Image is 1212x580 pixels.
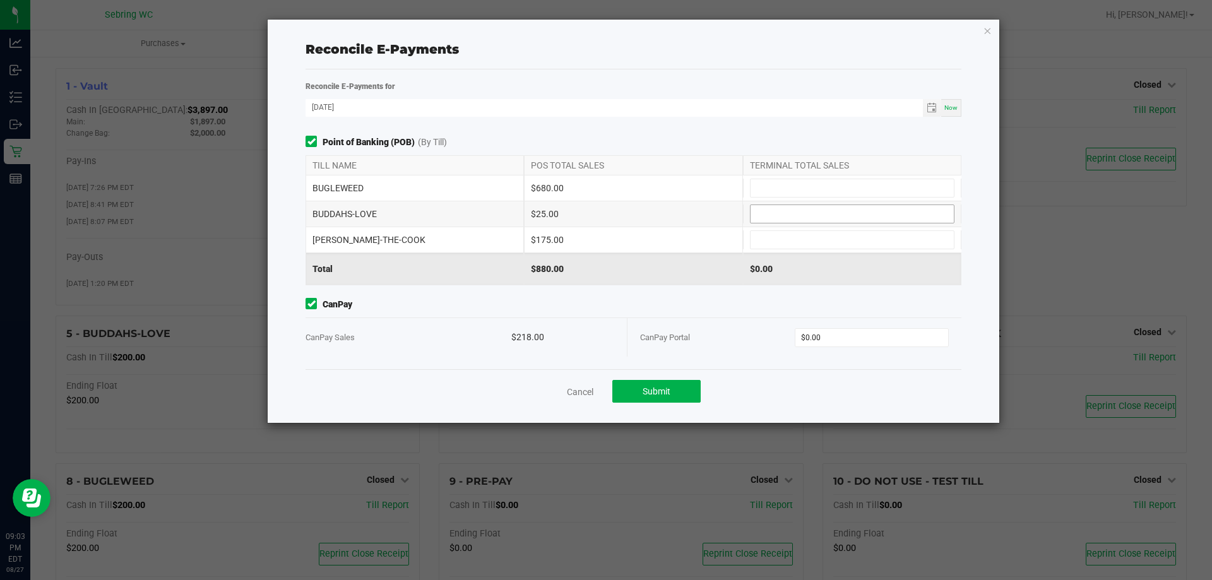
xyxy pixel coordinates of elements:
div: $880.00 [524,253,742,285]
div: BUGLEWEED [306,175,524,201]
span: Toggle calendar [923,99,941,117]
span: (By Till) [418,136,447,149]
div: Total [306,253,524,285]
span: Now [944,104,958,111]
div: TERMINAL TOTAL SALES [743,156,961,175]
div: BUDDAHS-LOVE [306,201,524,227]
div: $218.00 [511,318,614,357]
button: Submit [612,380,701,403]
strong: CanPay [323,298,352,311]
div: TILL NAME [306,156,524,175]
div: POS TOTAL SALES [524,156,742,175]
form-toggle: Include in reconciliation [306,298,323,311]
div: $175.00 [524,227,742,252]
div: [PERSON_NAME]-THE-COOK [306,227,524,252]
div: $25.00 [524,201,742,227]
span: CanPay Portal [640,333,690,342]
span: CanPay Sales [306,333,355,342]
form-toggle: Include in reconciliation [306,136,323,149]
a: Cancel [567,386,593,398]
span: Submit [643,386,670,396]
input: Date [306,99,923,115]
div: $0.00 [743,253,961,285]
strong: Point of Banking (POB) [323,136,415,149]
iframe: Resource center [13,479,50,517]
div: Reconcile E-Payments [306,40,961,59]
strong: Reconcile E-Payments for [306,82,395,91]
div: $680.00 [524,175,742,201]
